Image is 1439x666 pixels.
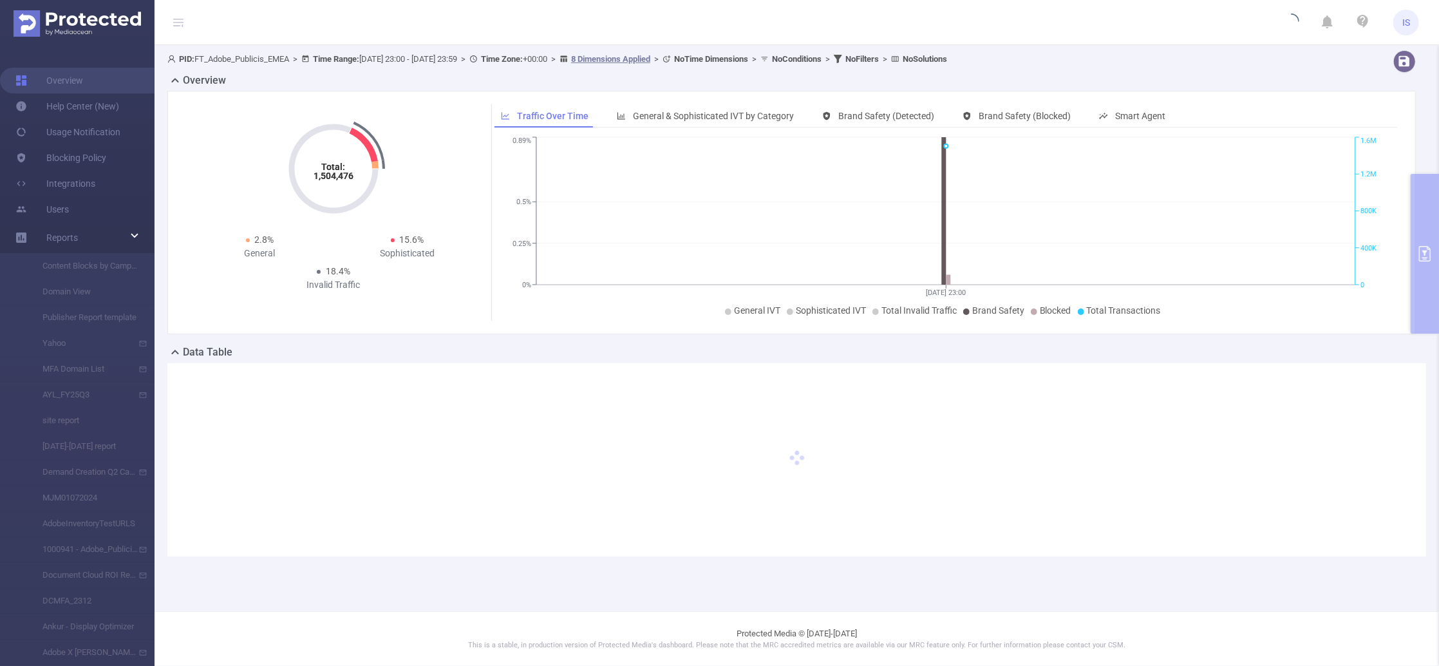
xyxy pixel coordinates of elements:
[15,93,119,119] a: Help Center (New)
[617,111,626,120] i: icon: bar-chart
[1360,207,1377,216] tspan: 800K
[881,305,957,316] span: Total Invalid Traffic
[179,54,194,64] b: PID:
[513,240,531,248] tspan: 0.25%
[1360,244,1377,252] tspan: 400K
[633,111,794,121] span: General & Sophisticated IVT by Category
[326,266,350,276] span: 18.4%
[1040,305,1071,316] span: Blocked
[734,305,780,316] span: General IVT
[314,171,353,181] tspan: 1,504,476
[650,54,663,64] span: >
[186,247,334,260] div: General
[838,111,934,121] span: Brand Safety (Detected)
[289,54,301,64] span: >
[46,225,78,251] a: Reports
[155,611,1439,666] footer: Protected Media © [DATE]-[DATE]
[972,305,1024,316] span: Brand Safety
[516,198,531,207] tspan: 0.5%
[183,73,226,88] h2: Overview
[845,54,879,64] b: No Filters
[1087,305,1161,316] span: Total Transactions
[187,640,1407,651] p: This is a stable, in production version of Protected Media's dashboard. Please note that the MRC ...
[517,111,588,121] span: Traffic Over Time
[15,196,69,222] a: Users
[571,54,650,64] u: 8 Dimensions Applied
[400,234,424,245] span: 15.6%
[322,162,346,172] tspan: Total:
[1284,14,1299,32] i: icon: loading
[1360,281,1364,289] tspan: 0
[313,54,359,64] b: Time Range:
[979,111,1071,121] span: Brand Safety (Blocked)
[674,54,748,64] b: No Time Dimensions
[167,54,947,64] span: FT_Adobe_Publicis_EMEA [DATE] 23:00 - [DATE] 23:59 +00:00
[926,289,966,297] tspan: [DATE] 23:00
[334,247,481,260] div: Sophisticated
[772,54,822,64] b: No Conditions
[457,54,469,64] span: >
[46,233,78,243] span: Reports
[481,54,523,64] b: Time Zone:
[879,54,891,64] span: >
[167,55,179,63] i: icon: user
[501,111,510,120] i: icon: line-chart
[903,54,947,64] b: No Solutions
[260,278,408,292] div: Invalid Traffic
[796,305,866,316] span: Sophisticated IVT
[183,345,232,360] h2: Data Table
[15,171,95,196] a: Integrations
[255,234,274,245] span: 2.8%
[15,145,106,171] a: Blocking Policy
[15,119,120,145] a: Usage Notification
[14,10,141,37] img: Protected Media
[822,54,834,64] span: >
[522,281,531,289] tspan: 0%
[1402,10,1410,35] span: IS
[513,137,531,146] tspan: 0.89%
[15,68,83,93] a: Overview
[748,54,760,64] span: >
[1115,111,1165,121] span: Smart Agent
[1360,170,1377,178] tspan: 1.2M
[1360,137,1377,146] tspan: 1.6M
[547,54,560,64] span: >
